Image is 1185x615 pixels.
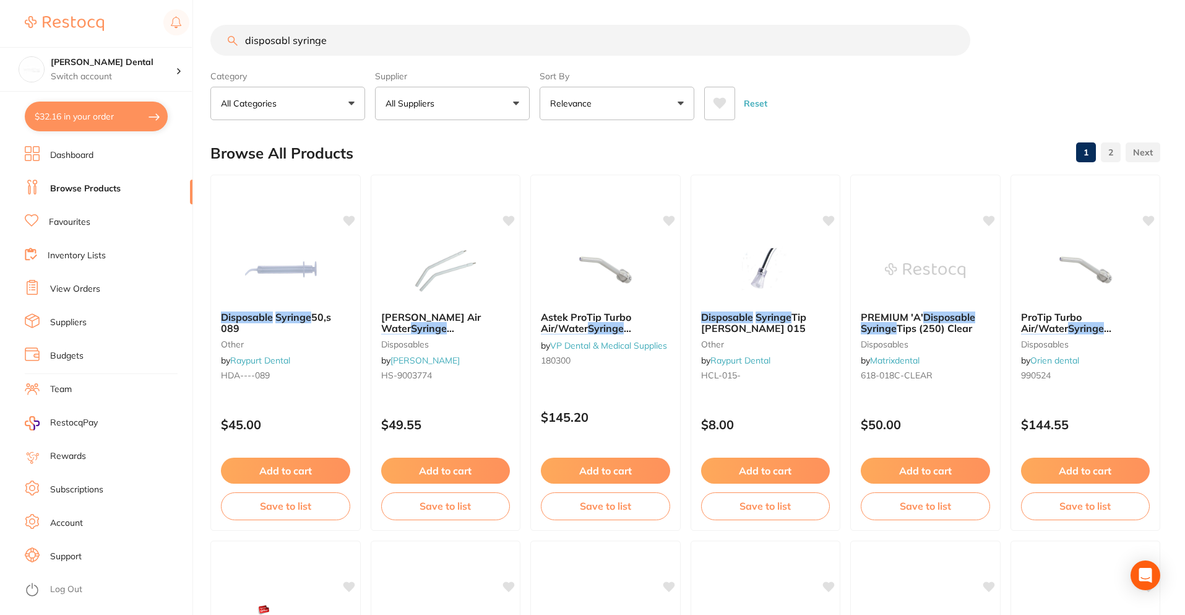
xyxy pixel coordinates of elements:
button: Add to cart [221,458,350,484]
a: Support [50,551,82,563]
button: Save to list [221,492,350,520]
img: Astek ProTip Turbo Air/Water Syringe Disposable Tips Pack Of 250 [565,240,645,302]
h2: Browse All Products [210,145,353,162]
em: Disposable [541,334,593,346]
button: Save to list [381,492,511,520]
small: disposables [861,339,990,349]
button: Add to cart [381,458,511,484]
a: Budgets [50,350,84,362]
p: $145.20 [541,410,670,424]
img: ProTip Turbo Air/Water Syringe Disposable Tips, Pack of 250 [1045,240,1126,302]
a: Matrixdental [870,355,920,366]
span: by [1021,355,1079,366]
a: Log Out [50,583,82,596]
small: disposables [381,339,511,349]
span: HDA----089 [221,370,270,381]
span: [PERSON_NAME] Air Water [381,311,481,334]
a: RestocqPay [25,416,98,430]
button: Log Out [25,580,189,600]
a: Favourites [49,216,90,229]
p: $45.00 [221,417,350,432]
a: Team [50,383,72,396]
img: Disposable Syringe Tip Shields 015 [725,240,806,302]
a: View Orders [50,283,100,295]
a: Dashboard [50,149,93,162]
a: Orien dental [1030,355,1079,366]
span: Tips (250) Clear [897,322,972,334]
p: $144.55 [1021,417,1150,432]
img: Restocq Logo [25,16,104,31]
span: 180300 [541,355,571,366]
em: Syringe [756,311,791,323]
button: $32.16 in your order [25,102,168,131]
span: HCL-015- [701,370,741,381]
span: RestocqPay [50,417,98,429]
b: PREMIUM 'A' Disposable Syringe Tips (250) Clear [861,312,990,334]
a: Account [50,517,83,530]
p: Switch account [51,71,176,83]
button: Add to cart [541,458,670,484]
div: Open Intercom Messenger [1131,560,1160,590]
em: Syringe [275,311,311,323]
span: HS-9003774 [381,370,432,381]
button: Relevance [540,87,694,120]
span: Tips Pack Of 250 [541,334,653,357]
button: All Suppliers [375,87,530,120]
b: Astek ProTip Turbo Air/Water Syringe Disposable Tips Pack Of 250 [541,312,670,334]
a: Subscriptions [50,484,103,496]
button: Add to cart [701,458,830,484]
p: Relevance [550,97,597,110]
button: Save to list [541,492,670,520]
input: Search Products [210,25,970,56]
small: disposables [1021,339,1150,349]
button: Save to list [1021,492,1150,520]
p: All Categories [221,97,282,110]
img: RestocqPay [25,416,40,430]
img: HENRY SCHEIN Air Water Syringe Disposable with metal tipPk250 [405,240,486,302]
em: Syringe [861,322,897,334]
button: Reset [740,87,771,120]
em: Disposable [221,311,273,323]
span: PREMIUM 'A' [861,311,923,323]
em: Disposable [1021,334,1073,346]
button: Save to list [701,492,830,520]
a: Raypurt Dental [230,355,290,366]
span: 618-018C-CLEAR [861,370,933,381]
a: Restocq Logo [25,9,104,38]
small: other [221,339,350,349]
label: Sort By [540,71,694,82]
a: VP Dental & Medical Supplies [550,340,667,351]
p: $50.00 [861,417,990,432]
a: Inventory Lists [48,250,106,262]
h4: Smiline Dental [51,56,176,69]
span: by [541,340,667,351]
button: Add to cart [861,458,990,484]
button: Add to cart [1021,458,1150,484]
a: Raypurt Dental [710,355,770,366]
span: 990524 [1021,370,1051,381]
img: Smiline Dental [19,57,44,82]
em: Disposable [381,334,433,346]
b: Disposable Syringe Tip Shields 015 [701,312,830,334]
span: Tip [PERSON_NAME] 015 [701,311,806,334]
p: $49.55 [381,417,511,432]
a: 2 [1101,140,1121,165]
span: 50,s 089 [221,311,331,334]
b: Disposable Syringe 50,s 089 [221,312,350,334]
img: PREMIUM 'A' Disposable Syringe Tips (250) Clear [885,240,965,302]
em: Syringe [1068,322,1104,334]
button: Save to list [861,492,990,520]
span: by [381,355,460,366]
b: HENRY SCHEIN Air Water Syringe Disposable with metal tipPk250 [381,312,511,334]
em: Disposable [701,311,753,323]
a: Rewards [50,450,86,463]
span: by [701,355,770,366]
span: Tips, Pack of 250 [1021,334,1133,357]
small: other [701,339,830,349]
a: 1 [1076,140,1096,165]
span: Astek ProTip Turbo Air/Water [541,311,631,334]
span: ProTip Turbo Air/Water [1021,311,1082,334]
span: by [861,355,920,366]
em: Syringe [411,322,447,334]
a: [PERSON_NAME] [390,355,460,366]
